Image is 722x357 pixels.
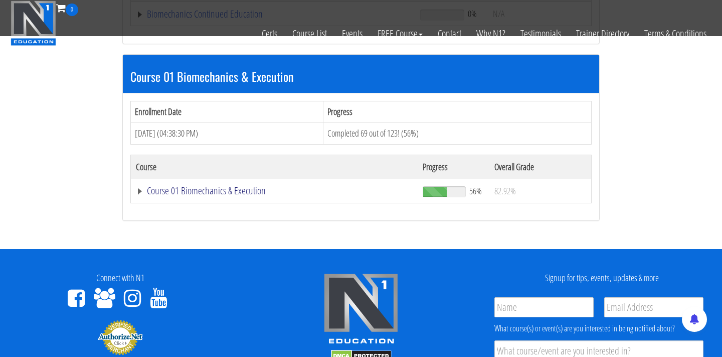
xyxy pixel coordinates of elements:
[323,273,399,347] img: n1-edu-logo
[8,273,233,283] h4: Connect with N1
[513,16,569,51] a: Testimonials
[489,273,714,283] h4: Signup for tips, events, updates & more
[569,16,637,51] a: Trainer Directory
[130,70,592,83] h3: Course 01 Biomechanics & Execution
[489,179,592,203] td: 82.92%
[254,16,285,51] a: Certs
[56,1,78,15] a: 0
[418,155,489,179] th: Progress
[136,186,413,196] a: Course 01 Biomechanics & Execution
[370,16,430,51] a: FREE Course
[98,319,143,355] img: Authorize.Net Merchant - Click to Verify
[131,101,323,123] th: Enrollment Date
[11,1,56,46] img: n1-education
[285,16,334,51] a: Course List
[131,123,323,144] td: [DATE] (04:38:30 PM)
[430,16,469,51] a: Contact
[334,16,370,51] a: Events
[66,4,78,16] span: 0
[637,16,714,51] a: Terms & Conditions
[323,123,592,144] td: Completed 69 out of 123! (56%)
[494,322,703,334] div: What course(s) or event(s) are you interested in being notified about?
[604,297,703,317] input: Email Address
[469,185,482,196] span: 56%
[131,155,418,179] th: Course
[489,155,592,179] th: Overall Grade
[494,297,594,317] input: Name
[469,16,513,51] a: Why N1?
[323,101,592,123] th: Progress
